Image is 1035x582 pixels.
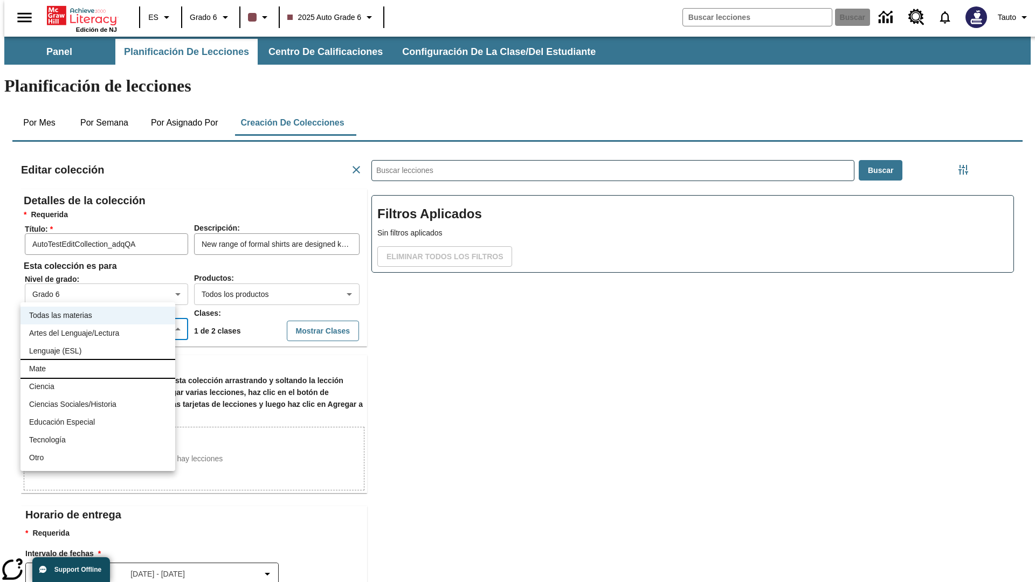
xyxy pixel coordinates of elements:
li: Artes del Lenguaje/Lectura [20,324,175,342]
li: Lenguaje (ESL) [20,342,175,360]
li: Todas las materias [20,307,175,324]
li: Tecnología [20,431,175,449]
li: Otro [20,449,175,467]
li: Ciencia [20,378,175,396]
li: Mate [20,360,175,378]
li: Educación Especial [20,413,175,431]
li: Ciencias Sociales/Historia [20,396,175,413]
